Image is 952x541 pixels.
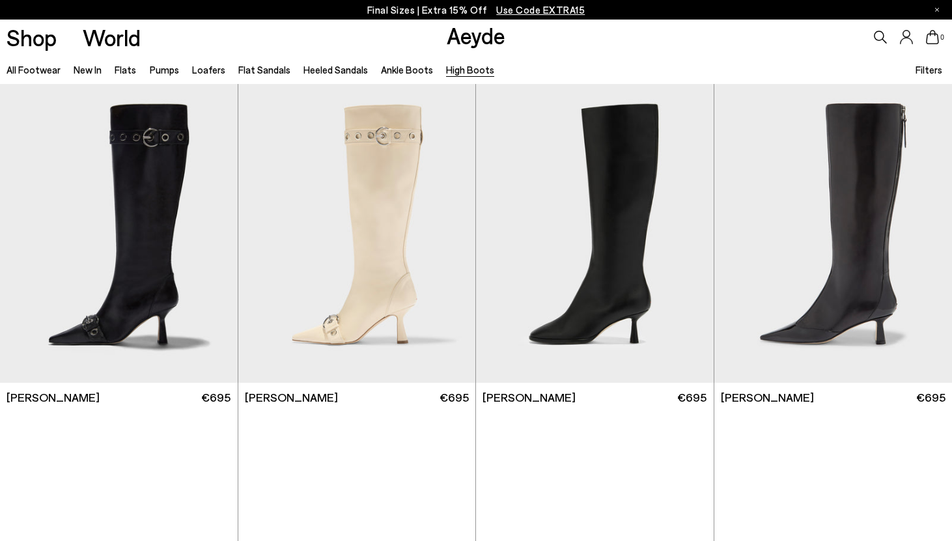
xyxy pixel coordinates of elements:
[7,389,100,406] span: [PERSON_NAME]
[245,389,338,406] span: [PERSON_NAME]
[721,389,814,406] span: [PERSON_NAME]
[7,26,57,49] a: Shop
[446,64,494,76] a: High Boots
[192,64,225,76] a: Loafers
[303,64,368,76] a: Heeled Sandals
[440,389,469,406] span: €695
[926,30,939,44] a: 0
[7,64,61,76] a: All Footwear
[115,64,136,76] a: Flats
[238,64,290,76] a: Flat Sandals
[916,389,945,406] span: €695
[677,389,707,406] span: €695
[476,383,714,412] a: [PERSON_NAME] €695
[483,389,576,406] span: [PERSON_NAME]
[916,64,942,76] span: Filters
[496,4,585,16] span: Navigate to /collections/ss25-final-sizes
[150,64,179,76] a: Pumps
[238,84,476,382] img: Vivian Eyelet High Boots
[238,383,476,412] a: [PERSON_NAME] €695
[83,26,141,49] a: World
[381,64,433,76] a: Ankle Boots
[447,21,505,49] a: Aeyde
[367,2,585,18] p: Final Sizes | Extra 15% Off
[476,84,714,382] img: Catherine High Sock Boots
[201,389,231,406] span: €695
[74,64,102,76] a: New In
[939,34,945,41] span: 0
